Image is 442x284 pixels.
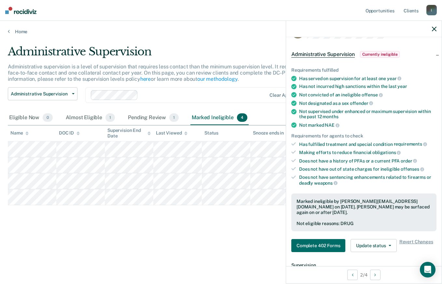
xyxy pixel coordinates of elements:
div: Last Viewed [156,130,187,136]
span: offense [362,92,383,97]
span: NAE [325,122,339,128]
div: Eligible Now [8,111,54,125]
div: Requirements for agents to check [291,133,436,139]
a: our methodology [197,76,238,82]
span: 4 [237,113,247,122]
span: 1 [169,113,179,122]
span: months [323,114,338,119]
div: Almost Eligible [64,111,116,125]
div: Pending Review [127,111,180,125]
button: Update status [351,239,396,252]
div: Marked Ineligible [190,111,249,125]
a: here [140,76,151,82]
span: obligations [372,150,401,155]
div: Not designated as a sex [299,100,436,106]
div: Clear agents [269,92,297,98]
span: offenses [401,166,424,172]
img: Recidiviz [5,7,36,14]
div: Has served on supervision for at least one [299,76,436,81]
div: Snooze ends in [253,130,290,136]
div: Name [10,130,29,136]
dt: Supervision [291,263,436,268]
span: requirements [394,141,427,147]
div: Not supervised under enhanced or maximum supervision within the past 12 [299,109,436,120]
div: Making efforts to reduce financial [299,149,436,155]
span: Revert Changes [399,239,433,252]
span: Administrative Supervision [291,51,355,58]
div: l [426,5,437,15]
div: Does not have a history of PFAs or a current PFA order [299,158,436,164]
span: year [387,76,401,81]
button: Next Opportunity [370,270,380,280]
span: year [397,84,407,89]
button: Complete 402 Forms [291,239,345,252]
a: Navigate to form link [291,239,348,252]
div: Requirements fulfilled [291,67,436,73]
div: Not convicted of an ineligible [299,92,436,98]
span: Currently ineligible [360,51,400,58]
span: Administrative Supervision [11,91,69,97]
div: DOC ID [59,130,80,136]
button: Previous Opportunity [347,270,358,280]
div: Marked ineligible by [PERSON_NAME][EMAIL_ADDRESS][DOMAIN_NAME] on [DATE]. [PERSON_NAME] may be su... [297,199,431,215]
div: Not marked [299,122,436,128]
span: weapons [314,180,338,186]
div: Has not incurred high sanctions within the last [299,84,436,89]
span: 1 [105,113,115,122]
div: Does not have out of state charges for ineligible [299,166,436,172]
div: Administrative SupervisionCurrently ineligible [286,44,442,65]
div: Has fulfilled treatment and special condition [299,141,436,147]
div: Open Intercom Messenger [420,262,435,277]
div: 2 / 4 [286,266,442,283]
span: 0 [43,113,53,122]
span: offender [350,101,373,106]
div: Does not have sentencing enhancements related to firearms or deadly [299,175,436,186]
div: Not eligible reasons: DRUG [297,221,431,226]
div: Status [204,130,218,136]
div: Administrative Supervision [8,45,339,64]
a: Home [8,29,434,35]
div: Supervision End Date [107,128,151,139]
p: Administrative supervision is a level of supervision that requires less contact than the minimum ... [8,64,332,82]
